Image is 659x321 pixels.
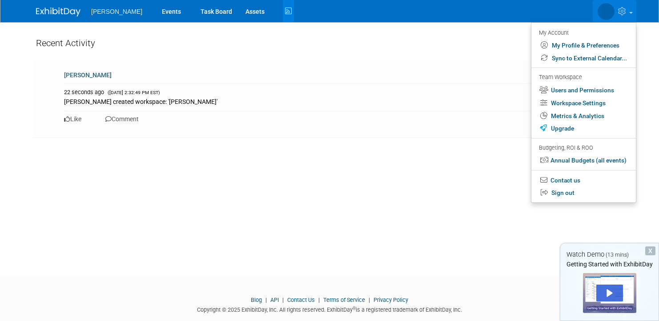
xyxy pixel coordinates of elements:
div: Budgeting, ROI & ROO [539,143,627,153]
span: 22 seconds ago [64,89,104,95]
div: Recent Activity [36,33,596,57]
span: ([DATE] 2:32:49 PM EST) [105,90,160,95]
a: Comment [105,115,139,123]
img: ExhibitDay [36,8,80,16]
a: Metrics & Analytics [531,110,636,123]
span: (13 mins) [606,252,629,258]
a: Terms of Service [323,297,365,303]
a: Upgrade [531,122,636,135]
a: My Profile & Preferences [531,39,636,52]
a: [PERSON_NAME] [64,71,112,79]
a: Contact us [531,174,636,187]
a: Sync to External Calendar... [531,52,636,65]
a: Contact Us [287,297,315,303]
a: Blog [251,297,262,303]
div: Play [596,285,623,301]
a: Like [64,115,81,123]
span: | [263,297,269,303]
span: | [366,297,372,303]
a: API [270,297,279,303]
span: [PERSON_NAME] [91,8,142,15]
div: My Account [539,27,627,38]
div: Dismiss [645,246,655,255]
img: Mary Shakshober [598,3,615,20]
span: | [280,297,286,303]
div: Watch Demo [560,250,659,259]
sup: ® [353,306,356,311]
span: | [316,297,322,303]
div: Getting Started with ExhibitDay [560,260,659,269]
a: Workspace Settings [531,97,636,110]
div: Team Workspace [539,73,627,83]
a: Users and Permissions [531,84,636,97]
a: Privacy Policy [374,297,408,303]
div: [PERSON_NAME] created workspace: '[PERSON_NAME]' [64,96,617,106]
a: Annual Budgets (all events) [531,154,636,167]
a: Sign out [531,186,636,199]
